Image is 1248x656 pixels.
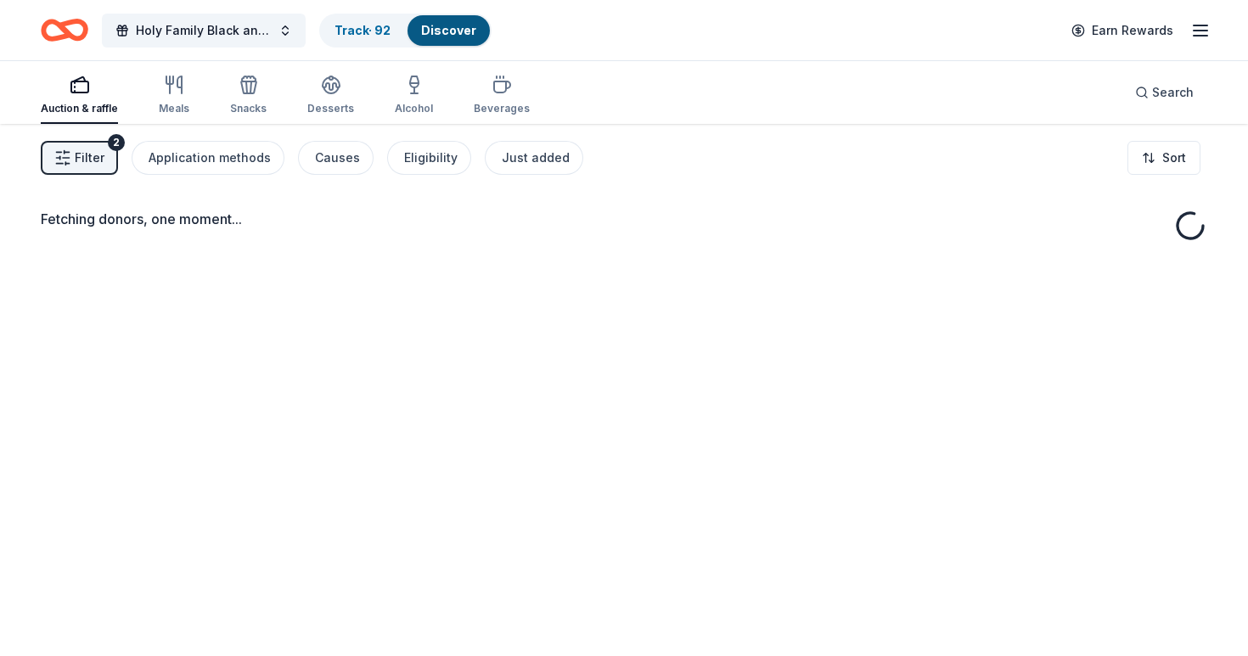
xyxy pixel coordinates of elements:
button: Filter2 [41,141,118,175]
button: Track· 92Discover [319,14,492,48]
a: Home [41,10,88,50]
div: 2 [108,134,125,151]
button: Search [1122,76,1207,109]
div: Meals [159,102,189,115]
div: Eligibility [404,148,458,168]
a: Earn Rewards [1061,15,1183,46]
button: Holy Family Black and Gold Gala and Auction [102,14,306,48]
button: Eligibility [387,141,471,175]
button: Causes [298,141,374,175]
button: Sort [1127,141,1200,175]
div: Causes [315,148,360,168]
a: Discover [421,23,476,37]
span: Sort [1162,148,1186,168]
span: Filter [75,148,104,168]
button: Beverages [474,68,530,124]
div: Alcohol [395,102,433,115]
button: Snacks [230,68,267,124]
div: Just added [502,148,570,168]
button: Auction & raffle [41,68,118,124]
span: Search [1152,82,1194,103]
a: Track· 92 [334,23,391,37]
button: Just added [485,141,583,175]
div: Application methods [149,148,271,168]
div: Fetching donors, one moment... [41,209,1207,229]
div: Desserts [307,102,354,115]
span: Holy Family Black and Gold Gala and Auction [136,20,272,41]
div: Auction & raffle [41,102,118,115]
button: Alcohol [395,68,433,124]
button: Desserts [307,68,354,124]
div: Beverages [474,102,530,115]
button: Meals [159,68,189,124]
button: Application methods [132,141,284,175]
div: Snacks [230,102,267,115]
